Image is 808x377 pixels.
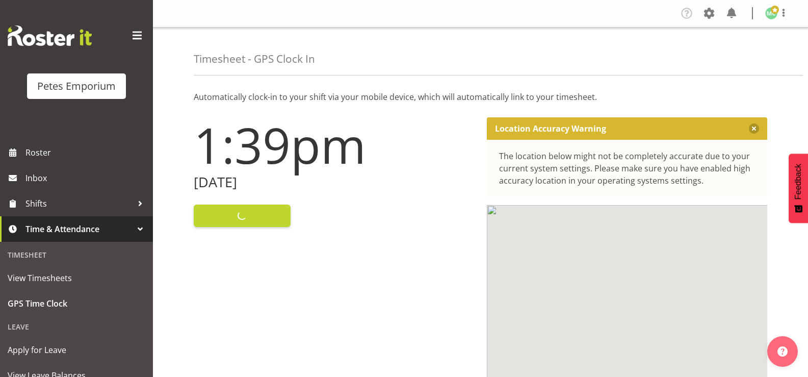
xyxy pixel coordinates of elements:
[194,117,475,172] h1: 1:39pm
[749,123,759,134] button: Close message
[3,291,150,316] a: GPS Time Clock
[194,53,315,65] h4: Timesheet - GPS Clock In
[8,26,92,46] img: Rosterit website logo
[8,296,145,311] span: GPS Time Clock
[3,244,150,265] div: Timesheet
[3,316,150,337] div: Leave
[765,7,777,19] img: melissa-cowen2635.jpg
[495,123,606,134] p: Location Accuracy Warning
[194,91,767,103] p: Automatically clock-in to your shift via your mobile device, which will automatically link to you...
[194,174,475,190] h2: [DATE]
[3,337,150,363] a: Apply for Leave
[789,154,808,223] button: Feedback - Show survey
[777,346,788,357] img: help-xxl-2.png
[25,221,133,237] span: Time & Attendance
[8,342,145,358] span: Apply for Leave
[25,196,133,211] span: Shifts
[3,265,150,291] a: View Timesheets
[794,164,803,199] span: Feedback
[499,150,755,187] div: The location below might not be completely accurate due to your current system settings. Please m...
[37,79,116,94] div: Petes Emporium
[25,170,148,186] span: Inbox
[25,145,148,160] span: Roster
[8,270,145,286] span: View Timesheets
